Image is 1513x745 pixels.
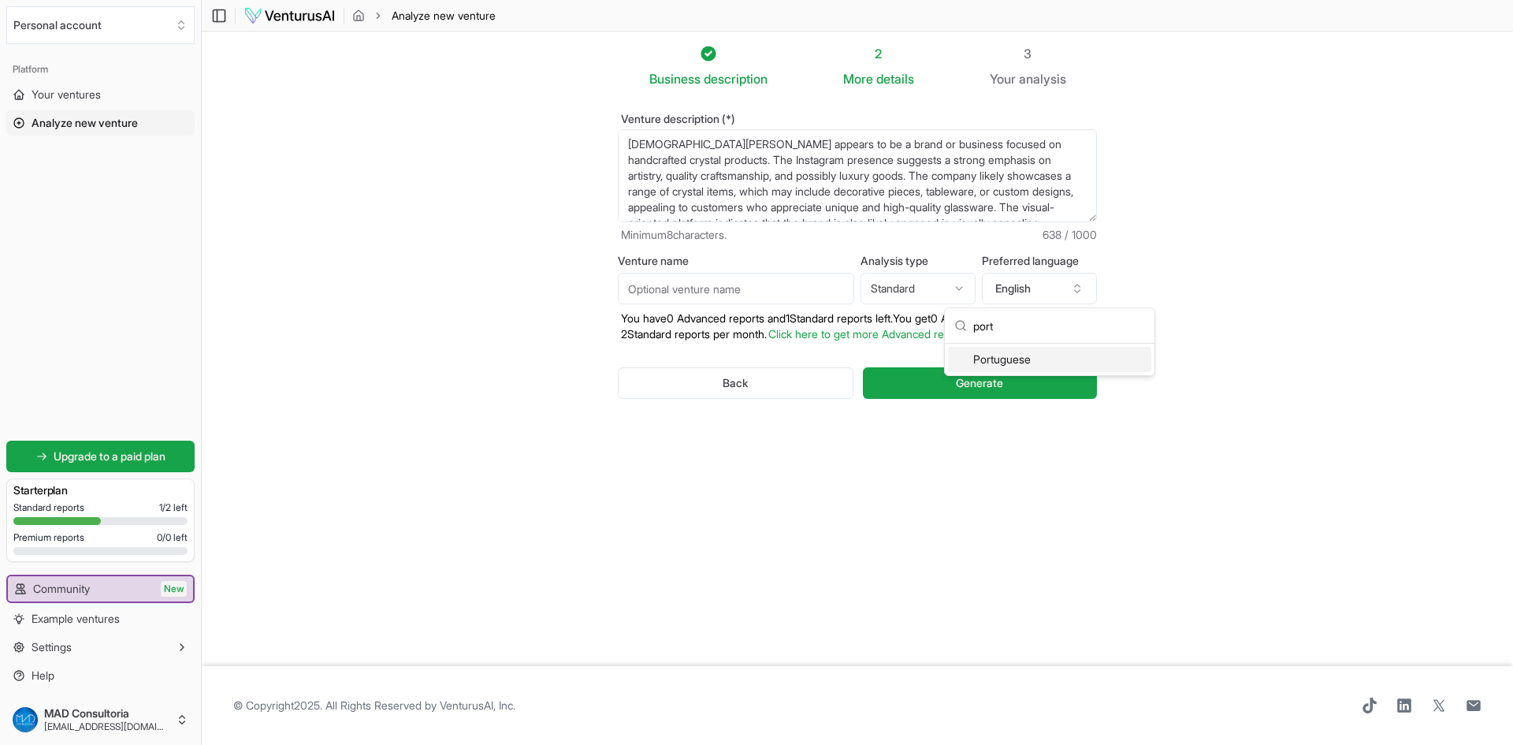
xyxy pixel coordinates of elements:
[956,375,1003,391] span: Generate
[6,635,195,660] button: Settings
[843,44,914,63] div: 2
[159,501,188,514] span: 1 / 2 left
[352,8,496,24] nav: breadcrumb
[876,71,914,87] span: details
[32,639,72,655] span: Settings
[243,6,336,25] img: logo
[233,698,515,713] span: © Copyright 2025 . All Rights Reserved by .
[6,701,195,739] button: MAD Consultoria[EMAIL_ADDRESS][DOMAIN_NAME]
[33,581,90,597] span: Community
[392,8,496,24] span: Analyze new venture
[990,44,1066,63] div: 3
[768,327,972,341] a: Click here to get more Advanced reports.
[44,706,169,721] span: MAD Consultoria
[6,606,195,631] a: Example ventures
[982,273,1097,304] button: English
[6,57,195,82] div: Platform
[13,501,84,514] span: Standard reports
[32,611,120,627] span: Example ventures
[6,6,195,44] button: Select an organization
[440,698,513,712] a: VenturusAI, Inc
[861,255,976,266] label: Analysis type
[621,227,727,243] span: Minimum 8 characters.
[618,273,854,304] input: Optional venture name
[13,482,188,498] h3: Starter plan
[704,71,768,87] span: description
[618,129,1097,222] textarea: [DEMOGRAPHIC_DATA][PERSON_NAME] appears to be a brand or business focused on handcrafted crystal ...
[6,663,195,688] a: Help
[982,255,1097,266] label: Preferred language
[618,255,854,266] label: Venture name
[32,668,54,684] span: Help
[618,311,1097,342] p: You have 0 Advanced reports and 1 Standard reports left. Y ou get 0 Advanced reports and 2 Standa...
[618,367,853,399] button: Back
[8,576,193,602] a: CommunityNew
[32,87,101,102] span: Your ventures
[6,110,195,136] a: Analyze new venture
[1019,71,1066,87] span: analysis
[6,441,195,472] a: Upgrade to a paid plan
[990,69,1016,88] span: Your
[44,721,169,733] span: [EMAIL_ADDRESS][DOMAIN_NAME]
[973,308,1145,343] input: Search language...
[6,82,195,107] a: Your ventures
[1043,227,1097,243] span: 638 / 1000
[13,707,38,732] img: ALV-UjVpU3yHihYxYSVnVWEKMWxRAxeX_WRW999_cvY0gK_2-PP2gr03O6UiulWCMtLFYtIDhDHvPF0shARsFapIiegT_Wk8e...
[161,581,187,597] span: New
[843,69,873,88] span: More
[13,531,84,544] span: Premium reports
[649,69,701,88] span: Business
[54,449,165,464] span: Upgrade to a paid plan
[32,115,138,131] span: Analyze new venture
[863,367,1097,399] button: Generate
[948,347,1151,372] div: Portuguese
[618,114,1097,125] label: Venture description (*)
[157,531,188,544] span: 0 / 0 left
